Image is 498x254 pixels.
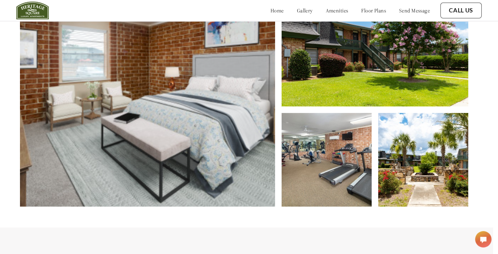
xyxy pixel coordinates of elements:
a: home [270,7,284,14]
a: Call Us [449,7,473,14]
img: Alt text [282,113,372,207]
a: send message [399,7,430,14]
a: floor plans [361,7,386,14]
button: Call Us [440,3,482,18]
img: Alt text [378,113,468,207]
a: gallery [297,7,313,14]
a: amenities [326,7,348,14]
img: Company logo [16,2,49,19]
